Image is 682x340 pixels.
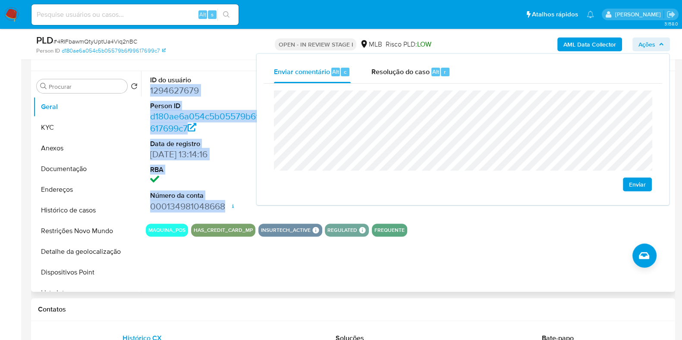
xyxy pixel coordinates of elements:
[344,68,346,76] span: c
[33,200,141,221] button: Histórico de casos
[31,9,239,20] input: Pesquise usuários ou casos...
[532,10,578,19] span: Atalhos rápidos
[33,159,141,179] button: Documentação
[150,165,273,175] dt: RBA
[38,305,668,314] h1: Contatos
[150,139,273,149] dt: Data de registro
[150,200,273,212] dd: 000134981048668
[615,10,663,19] p: lucas.barboza@mercadolivre.com
[33,221,141,241] button: Restrições Novo Mundo
[150,148,273,160] dd: [DATE] 13:14:16
[36,33,53,47] b: PLD
[33,262,141,283] button: Dispositivos Point
[53,37,137,46] span: # 4RIFbawmQtyUptUa4Viq2nBC
[40,83,47,90] button: Procurar
[33,283,141,303] button: Lista Interna
[432,68,439,76] span: Alt
[332,68,339,76] span: Alt
[211,10,214,19] span: s
[33,117,141,138] button: KYC
[666,10,676,19] a: Sair
[150,110,269,134] a: d180ae6a054c5b05579b6f99617699c7
[557,37,622,51] button: AML Data Collector
[371,66,430,76] span: Resolução do caso
[36,47,60,55] b: Person ID
[664,20,678,27] span: 3.158.0
[33,179,141,200] button: Endereços
[199,10,206,19] span: Alt
[385,40,431,49] span: Risco PLD:
[274,66,330,76] span: Enviar comentário
[33,97,141,117] button: Geral
[150,101,273,111] dt: Person ID
[623,178,652,191] button: Enviar
[587,11,594,18] a: Notificações
[563,37,616,51] b: AML Data Collector
[638,37,655,51] span: Ações
[417,39,431,49] span: LOW
[150,84,273,97] dd: 1294627679
[49,83,124,90] input: Procurar
[217,9,235,21] button: search-icon
[360,40,382,49] div: MLB
[131,83,138,92] button: Retornar ao pedido padrão
[275,38,356,50] p: OPEN - IN REVIEW STAGE I
[150,191,273,200] dt: Número da conta
[444,68,446,76] span: r
[33,241,141,262] button: Detalhe da geolocalização
[632,37,670,51] button: Ações
[150,75,273,85] dt: ID do usuário
[33,138,141,159] button: Anexos
[62,47,166,55] a: d180ae6a054c5b05579b6f99617699c7
[629,178,646,190] span: Enviar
